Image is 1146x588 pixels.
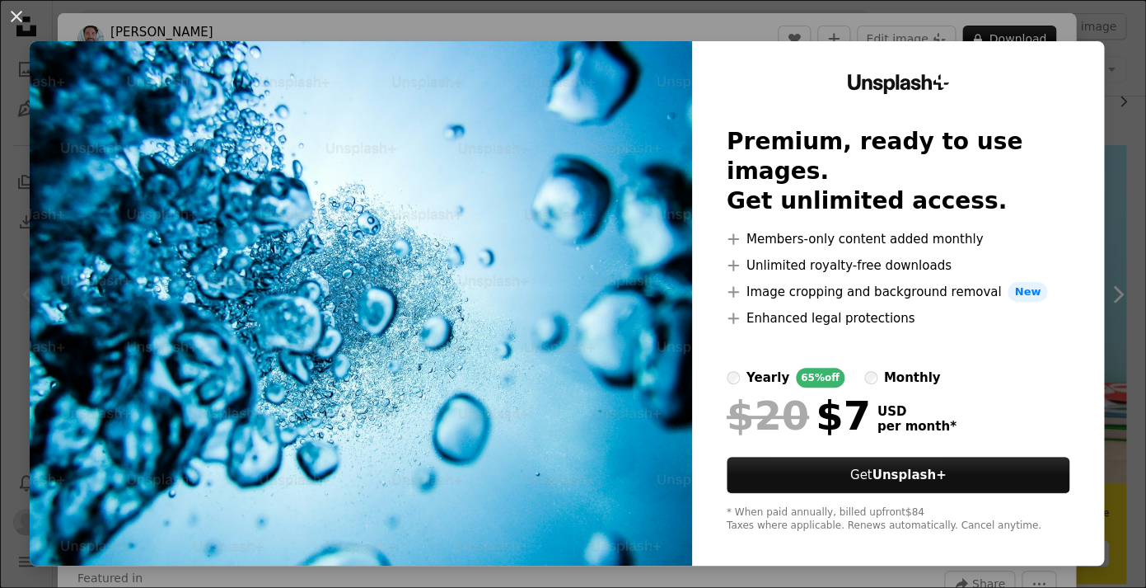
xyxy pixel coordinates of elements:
[727,371,740,384] input: yearly65%off
[727,457,1070,493] a: GetUnsplash+
[727,394,871,437] div: $7
[727,256,1070,275] li: Unlimited royalty-free downloads
[727,127,1070,216] h2: Premium, ready to use images. Get unlimited access.
[796,368,844,388] div: 65% off
[864,371,877,384] input: monthly
[1008,282,1047,302] span: New
[727,229,1070,249] li: Members-only content added monthly
[727,506,1070,533] div: * When paid annually, billed upfront $84 Taxes where applicable. Renews automatically. Cancel any...
[727,308,1070,328] li: Enhanced legal protections
[877,404,957,419] span: USD
[884,368,941,388] div: monthly
[746,368,789,388] div: yearly
[727,282,1070,302] li: Image cropping and background removal
[872,468,946,482] strong: Unsplash+
[877,419,957,434] span: per month *
[727,394,809,437] span: $20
